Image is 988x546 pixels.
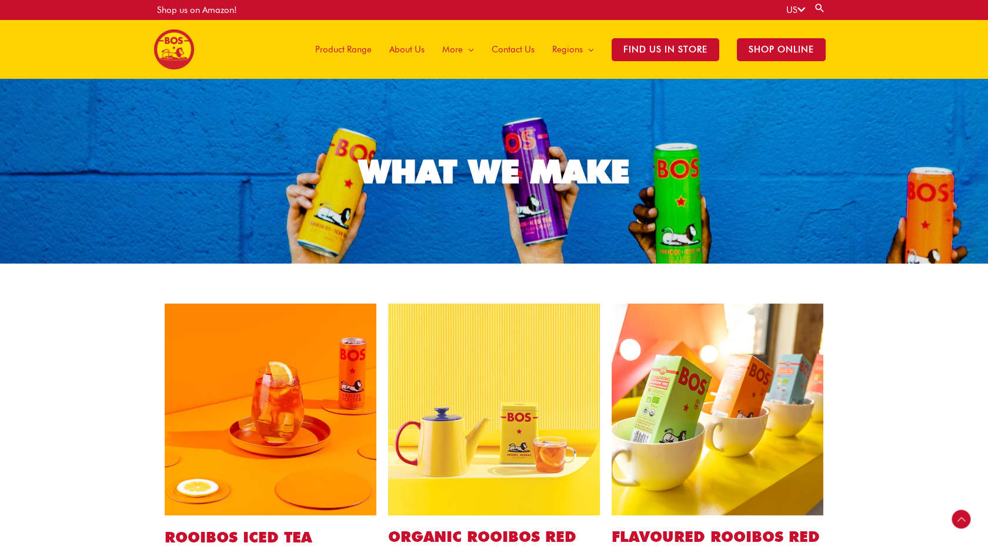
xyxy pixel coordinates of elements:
span: SHOP ONLINE [737,38,826,61]
span: Product Range [315,32,372,67]
a: About Us [380,20,433,79]
a: Search button [814,2,826,14]
span: About Us [389,32,425,67]
a: Product Range [306,20,380,79]
a: Find Us in Store [603,20,728,79]
img: hot-tea-2-copy [388,304,600,515]
a: Regions [543,20,603,79]
a: More [433,20,483,79]
a: Contact Us [483,20,543,79]
img: BOS United States [154,29,194,69]
img: peach [165,304,376,515]
a: US [786,5,805,15]
span: Find Us in Store [612,38,719,61]
nav: Site Navigation [298,20,835,79]
span: More [442,32,463,67]
span: Contact Us [492,32,535,67]
a: SHOP ONLINE [728,20,835,79]
span: Regions [552,32,583,67]
div: WHAT WE MAKE [359,155,629,188]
